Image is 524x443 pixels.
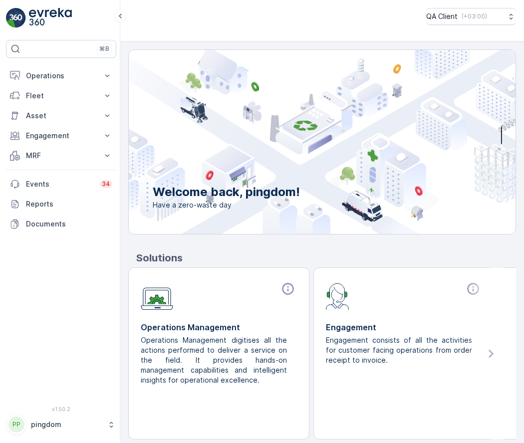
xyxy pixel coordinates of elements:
a: Reports [6,194,116,214]
p: Engagement consists of all the activities for customer facing operations from order receipt to in... [326,335,474,365]
span: v 1.50.2 [6,406,116,412]
a: Documents [6,214,116,234]
button: QA Client(+03:00) [426,8,516,25]
img: city illustration [84,50,516,234]
p: QA Client [426,11,458,21]
button: Fleet [6,86,116,106]
p: ⌘B [99,45,109,53]
p: Asset [26,111,96,121]
p: Engagement [326,321,482,333]
img: logo [6,8,26,28]
img: logo_light-DOdMpM7g.png [29,8,72,28]
button: PPpingdom [6,414,116,435]
button: Operations [6,66,116,86]
p: 34 [102,180,110,188]
p: Engagement [26,131,96,141]
p: Fleet [26,91,96,101]
p: ( +03:00 ) [462,12,487,20]
div: PP [8,417,24,433]
p: Solutions [136,250,516,265]
button: Engagement [6,126,116,146]
button: Asset [6,106,116,126]
p: MRF [26,151,96,161]
a: Events34 [6,174,116,194]
span: Have a zero-waste day [153,200,300,210]
p: Welcome back, pingdom! [153,184,300,200]
button: MRF [6,146,116,166]
p: Documents [26,219,112,229]
p: Operations Management digitises all the actions performed to deliver a service on the field. It p... [141,335,289,385]
p: Operations [26,71,96,81]
p: Events [26,179,94,189]
p: pingdom [31,420,102,430]
img: module-icon [141,282,173,310]
img: module-icon [326,282,349,310]
p: Reports [26,199,112,209]
p: Operations Management [141,321,297,333]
